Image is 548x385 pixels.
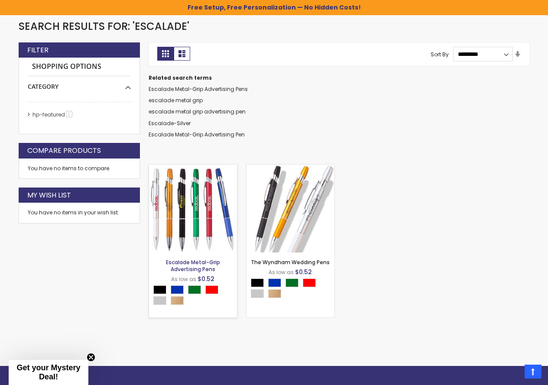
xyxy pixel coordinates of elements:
[27,45,49,55] strong: Filter
[171,296,184,305] div: Copper
[149,97,203,104] a: escalade metal grip
[149,108,246,115] a: escalade metal grip advertising pen
[27,191,71,200] strong: My Wish List
[157,47,174,61] strong: Grid
[246,165,334,252] img: The Wyndham Wedding Pens
[16,363,80,381] span: Get your Mystery Deal!
[28,76,131,91] div: Category
[268,278,281,287] div: Blue
[171,275,196,283] span: As low as
[171,285,184,294] div: Blue
[525,365,542,379] a: Top
[198,275,214,283] span: $0.52
[87,353,95,362] button: Close teaser
[153,296,166,305] div: Silver
[149,74,530,81] dt: Related search terms
[153,285,237,307] div: Select A Color
[149,164,237,171] a: Escalade Metal-Grip Advertising Pens
[30,111,75,118] a: hp-featured1
[166,259,220,273] a: Escalade Metal-Grip Advertising Pens
[19,19,189,33] span: Search results for: 'Escalade'
[28,209,131,216] div: You have no items in your wish list.
[19,159,140,179] div: You have no items to compare.
[28,58,131,76] strong: Shopping Options
[251,278,334,300] div: Select A Color
[295,268,312,276] span: $0.52
[188,285,201,294] div: Green
[153,285,166,294] div: Black
[149,85,248,93] a: Escalade Metal-Grip Advertising Pens
[285,278,298,287] div: Green
[431,50,449,58] label: Sort By
[205,285,218,294] div: Red
[149,120,191,127] a: Escalade-Silver
[149,165,237,252] img: Escalade Metal-Grip Advertising Pens
[246,164,334,171] a: The Wyndham Wedding Pens
[251,259,330,266] a: The Wyndham Wedding Pens
[149,131,245,138] a: Escalade Metal-Grip Advertising Pen
[9,360,88,385] div: Get your Mystery Deal!Close teaser
[269,269,294,276] span: As low as
[27,146,101,155] strong: Compare Products
[251,289,264,298] div: Silver
[66,111,72,117] span: 1
[251,278,264,287] div: Black
[303,278,316,287] div: Red
[268,289,281,298] div: Copper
